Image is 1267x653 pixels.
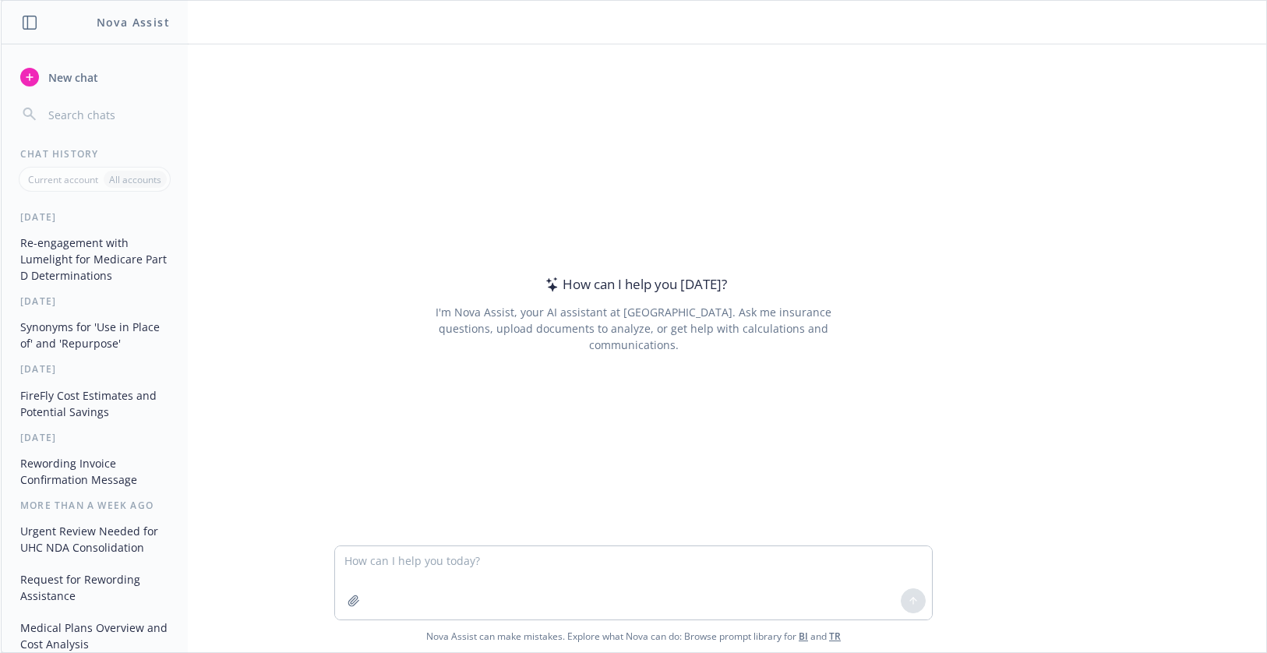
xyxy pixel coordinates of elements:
button: FireFly Cost Estimates and Potential Savings [14,383,175,425]
button: Request for Rewording Assistance [14,567,175,609]
div: More than a week ago [2,499,188,512]
p: Current account [28,173,98,186]
div: [DATE] [2,210,188,224]
div: [DATE] [2,295,188,308]
div: How can I help you [DATE]? [541,274,727,295]
h1: Nova Assist [97,14,170,30]
span: Nova Assist can make mistakes. Explore what Nova can do: Browse prompt library for and [7,620,1260,652]
a: BI [799,630,808,643]
button: Synonyms for 'Use in Place of' and 'Repurpose' [14,314,175,356]
input: Search chats [45,104,169,125]
div: [DATE] [2,431,188,444]
button: Rewording Invoice Confirmation Message [14,450,175,492]
div: I'm Nova Assist, your AI assistant at [GEOGRAPHIC_DATA]. Ask me insurance questions, upload docum... [414,304,852,353]
div: [DATE] [2,362,188,376]
button: New chat [14,63,175,91]
span: New chat [45,69,98,86]
button: Urgent Review Needed for UHC NDA Consolidation [14,518,175,560]
div: Chat History [2,147,188,161]
p: All accounts [109,173,161,186]
button: Re-engagement with Lumelight for Medicare Part D Determinations [14,230,175,288]
a: TR [829,630,841,643]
